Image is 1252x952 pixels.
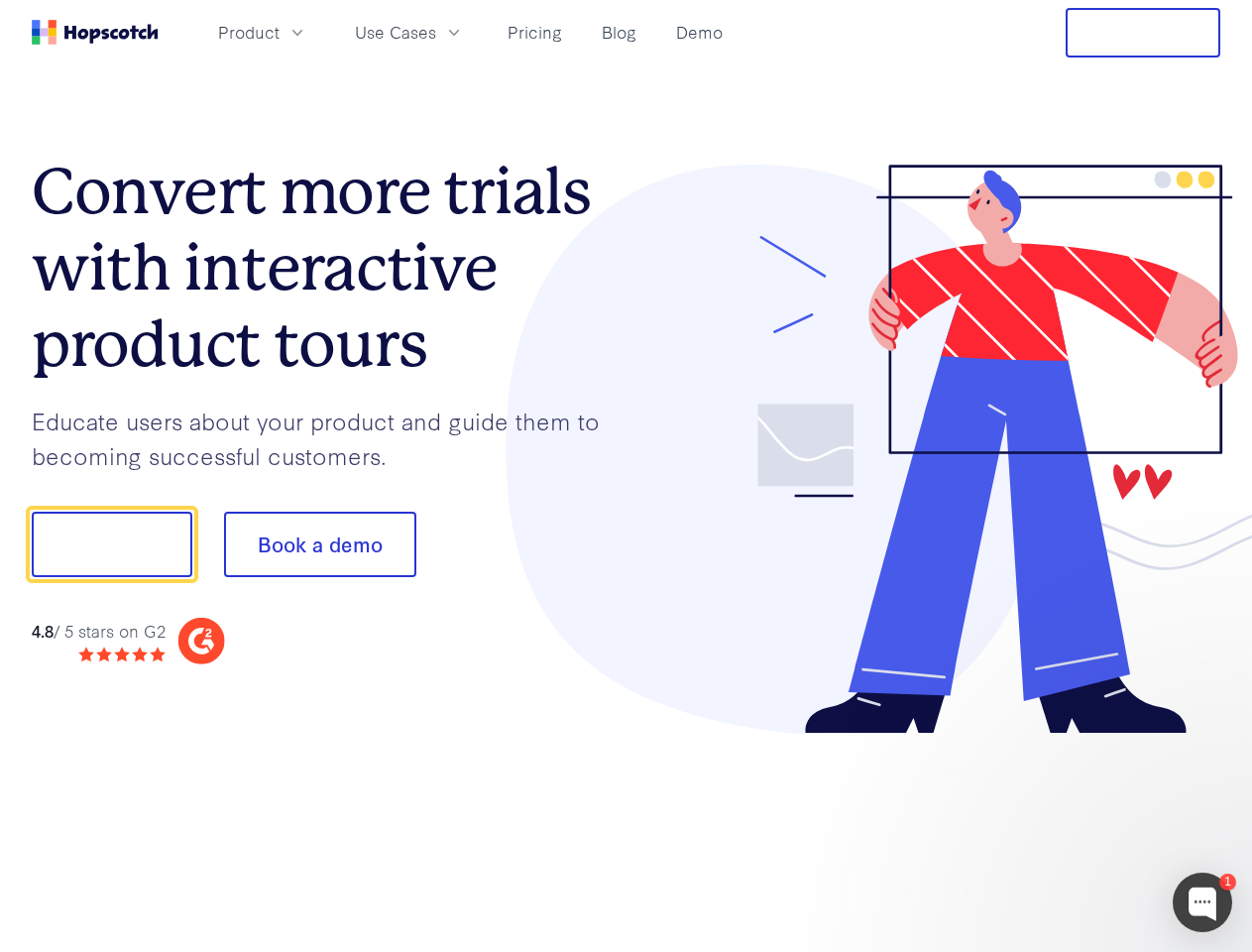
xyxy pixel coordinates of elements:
h1: Convert more trials with interactive product tours [32,154,626,382]
span: Product [218,20,280,45]
a: Home [32,20,159,45]
button: Use Cases [343,16,476,49]
p: Educate users about your product and guide them to becoming successful customers. [32,404,626,472]
button: Free Trial [1066,8,1220,58]
button: Show me! [32,512,192,577]
a: Demo [668,16,731,49]
a: Blog [594,16,644,49]
button: Book a demo [224,512,416,577]
strong: 4.8 [32,619,54,642]
div: / 5 stars on G2 [32,619,166,644]
a: Pricing [500,16,570,49]
div: 1 [1219,874,1236,891]
button: Product [206,16,319,49]
span: Use Cases [355,20,436,45]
